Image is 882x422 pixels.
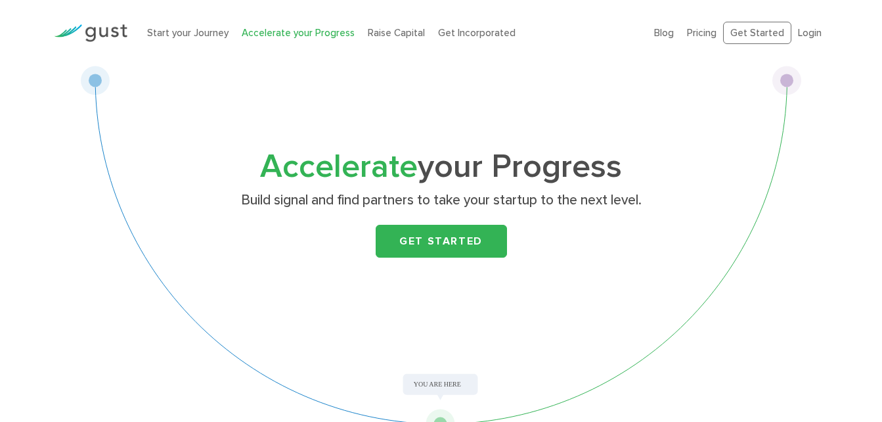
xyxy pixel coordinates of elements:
a: Get Incorporated [438,27,516,39]
a: Blog [654,27,674,39]
p: Build signal and find partners to take your startup to the next level. [187,191,695,210]
a: Accelerate your Progress [242,27,355,39]
a: Get Started [376,225,507,258]
a: Start your Journey [147,27,229,39]
span: Accelerate [260,147,418,186]
a: Pricing [687,27,717,39]
a: Raise Capital [368,27,425,39]
a: Login [798,27,822,39]
a: Get Started [723,22,791,45]
img: Gust Logo [54,24,127,42]
h1: your Progress [182,152,701,182]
